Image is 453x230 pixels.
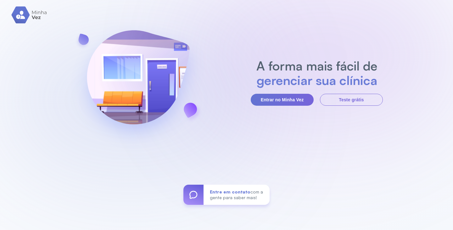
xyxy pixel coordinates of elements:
[183,185,270,205] a: Entre em contatocom a gente para saber mais!
[253,73,381,87] h2: gerenciar sua clínica
[251,94,314,106] button: Entrar no Minha Vez
[253,59,381,73] h2: A forma mais fácil de
[320,94,383,106] button: Teste grátis
[70,14,206,150] img: banner-login.svg
[210,189,250,194] span: Entre em contato
[11,6,48,24] img: logo.svg
[204,185,270,205] div: com a gente para saber mais!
